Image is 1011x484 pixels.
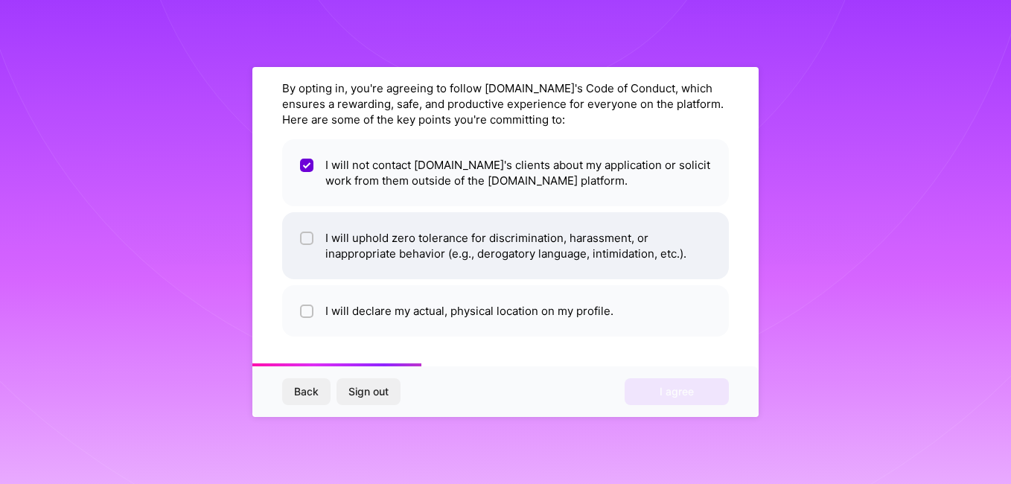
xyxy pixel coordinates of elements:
div: By opting in, you're agreeing to follow [DOMAIN_NAME]'s Code of Conduct, which ensures a rewardin... [282,80,729,127]
li: I will not contact [DOMAIN_NAME]'s clients about my application or solicit work from them outside... [282,139,729,206]
li: I will declare my actual, physical location on my profile. [282,285,729,337]
li: I will uphold zero tolerance for discrimination, harassment, or inappropriate behavior (e.g., der... [282,212,729,279]
button: Back [282,378,331,405]
button: Sign out [337,378,401,405]
span: Sign out [348,384,389,399]
span: Back [294,384,319,399]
